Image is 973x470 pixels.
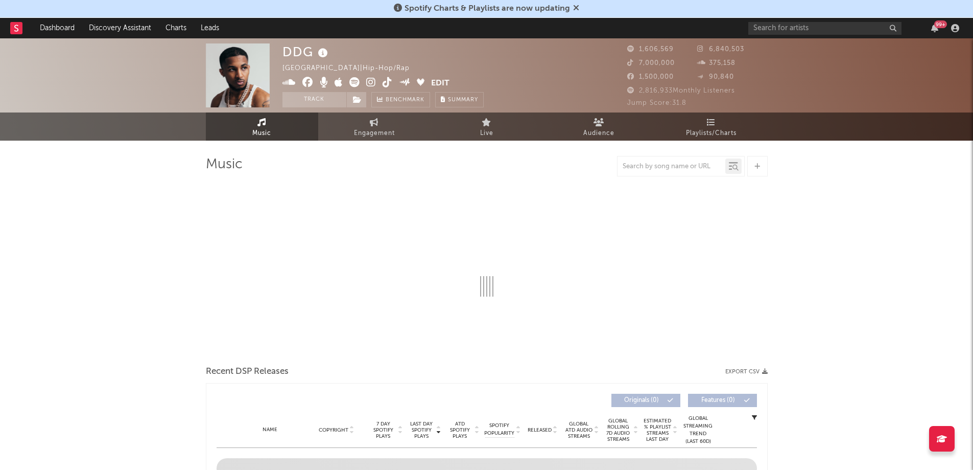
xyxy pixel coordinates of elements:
[237,426,304,434] div: Name
[618,397,665,404] span: Originals ( 0 )
[252,127,271,140] span: Music
[688,394,757,407] button: Features(0)
[611,394,680,407] button: Originals(0)
[354,127,395,140] span: Engagement
[194,18,226,38] a: Leads
[206,113,318,141] a: Music
[573,5,579,13] span: Dismiss
[697,60,735,66] span: 375,158
[318,113,431,141] a: Engagement
[282,92,346,107] button: Track
[627,87,735,94] span: 2,816,933 Monthly Listeners
[405,5,570,13] span: Spotify Charts & Playlists are now updating
[543,113,655,141] a: Audience
[618,163,725,171] input: Search by song name or URL
[627,74,674,80] span: 1,500,000
[370,421,397,439] span: 7 Day Spotify Plays
[697,74,734,80] span: 90,840
[627,60,675,66] span: 7,000,000
[282,62,421,75] div: [GEOGRAPHIC_DATA] | Hip-Hop/Rap
[386,94,424,106] span: Benchmark
[627,46,674,53] span: 1,606,569
[627,100,686,106] span: Jump Score: 31.8
[319,427,348,433] span: Copyright
[686,127,737,140] span: Playlists/Charts
[206,366,289,378] span: Recent DSP Releases
[446,421,473,439] span: ATD Spotify Plays
[697,46,744,53] span: 6,840,503
[484,422,514,437] span: Spotify Popularity
[448,97,478,103] span: Summary
[644,418,672,442] span: Estimated % Playlist Streams Last Day
[583,127,614,140] span: Audience
[683,415,714,445] div: Global Streaming Trend (Last 60D)
[371,92,430,107] a: Benchmark
[934,20,947,28] div: 99 +
[725,369,768,375] button: Export CSV
[655,113,768,141] a: Playlists/Charts
[528,427,552,433] span: Released
[748,22,901,35] input: Search for artists
[480,127,493,140] span: Live
[604,418,632,442] span: Global Rolling 7D Audio Streams
[931,24,938,32] button: 99+
[82,18,158,38] a: Discovery Assistant
[408,421,435,439] span: Last Day Spotify Plays
[431,77,449,90] button: Edit
[33,18,82,38] a: Dashboard
[158,18,194,38] a: Charts
[431,113,543,141] a: Live
[695,397,742,404] span: Features ( 0 )
[565,421,593,439] span: Global ATD Audio Streams
[282,43,330,60] div: DDG
[435,92,484,107] button: Summary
